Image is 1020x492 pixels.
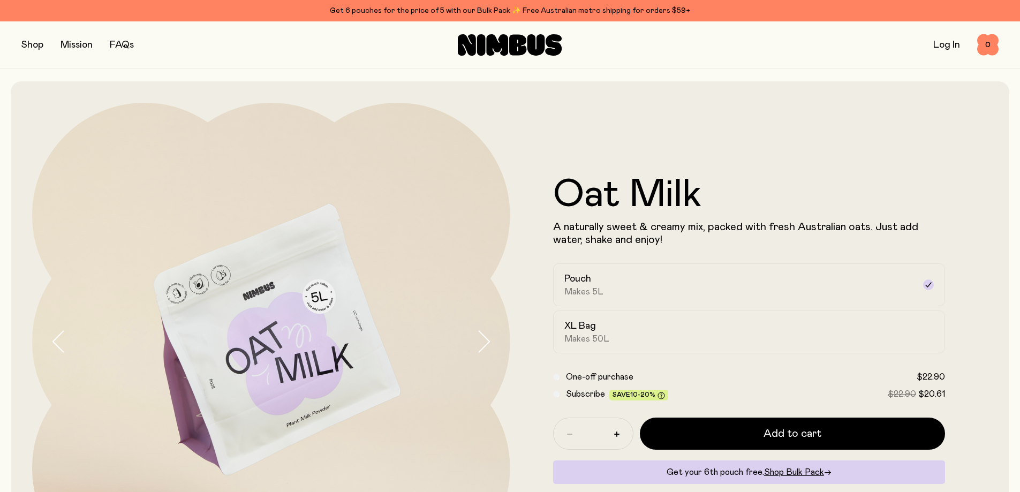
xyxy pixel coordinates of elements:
span: $22.90 [888,390,916,398]
span: $20.61 [918,390,945,398]
span: Save [613,391,665,399]
div: Get your 6th pouch free. [553,460,946,484]
h1: Oat Milk [553,176,946,214]
div: Get 6 pouches for the price of 5 with our Bulk Pack ✨ Free Australian metro shipping for orders $59+ [21,4,999,17]
a: FAQs [110,40,134,50]
h2: Pouch [564,273,591,285]
span: Makes 50L [564,334,609,344]
button: 0 [977,34,999,56]
a: Shop Bulk Pack→ [764,468,832,476]
span: Shop Bulk Pack [764,468,824,476]
a: Mission [61,40,93,50]
span: One-off purchase [566,373,633,381]
span: 10-20% [630,391,655,398]
p: A naturally sweet & creamy mix, packed with fresh Australian oats. Just add water, shake and enjoy! [553,221,946,246]
button: Add to cart [640,418,946,450]
span: Add to cart [764,426,821,441]
span: $22.90 [917,373,945,381]
h2: XL Bag [564,320,596,332]
span: Subscribe [566,390,605,398]
span: Makes 5L [564,286,603,297]
a: Log In [933,40,960,50]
